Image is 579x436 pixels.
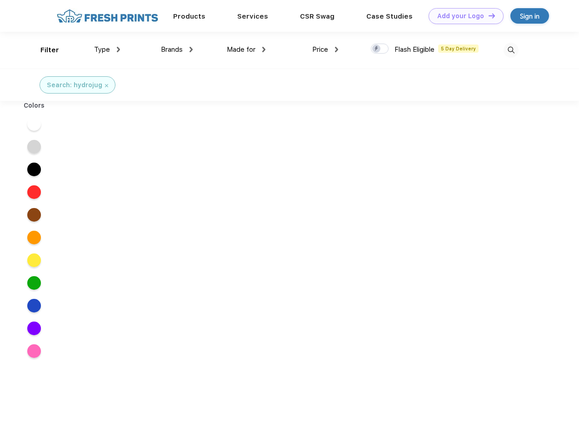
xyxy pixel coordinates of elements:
[161,45,183,54] span: Brands
[54,8,161,24] img: fo%20logo%202.webp
[438,45,479,53] span: 5 Day Delivery
[17,101,52,110] div: Colors
[437,12,484,20] div: Add your Logo
[489,13,495,18] img: DT
[394,45,434,54] span: Flash Eligible
[312,45,328,54] span: Price
[190,47,193,52] img: dropdown.png
[335,47,338,52] img: dropdown.png
[504,43,519,58] img: desktop_search.svg
[94,45,110,54] span: Type
[105,84,108,87] img: filter_cancel.svg
[262,47,265,52] img: dropdown.png
[47,80,102,90] div: Search: hydrojug
[520,11,539,21] div: Sign in
[117,47,120,52] img: dropdown.png
[173,12,205,20] a: Products
[227,45,255,54] span: Made for
[510,8,549,24] a: Sign in
[40,45,59,55] div: Filter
